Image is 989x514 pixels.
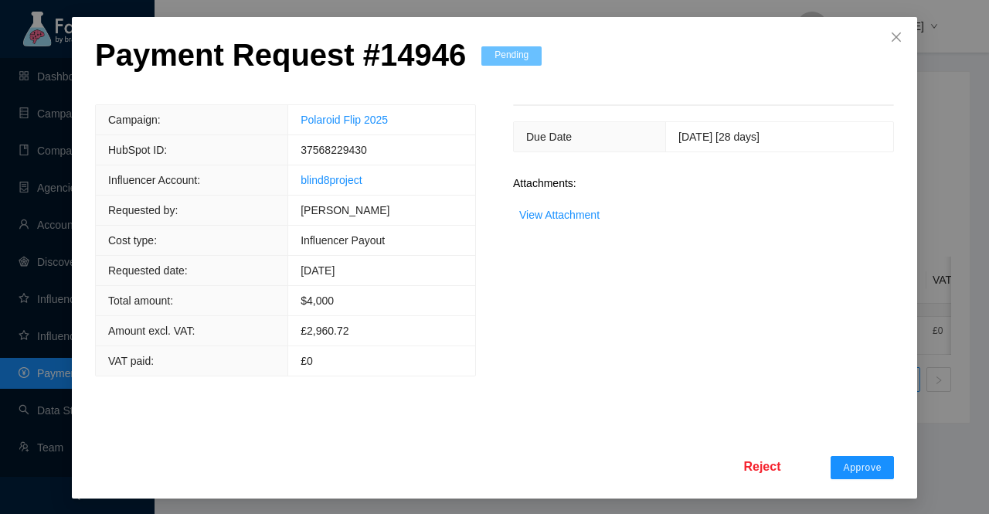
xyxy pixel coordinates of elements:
[843,461,882,474] span: Approve
[108,355,154,367] span: VAT paid:
[301,355,313,367] span: £0
[108,204,178,216] span: Requested by:
[108,174,200,186] span: Influencer Account:
[831,456,894,479] button: Approve
[301,114,388,126] a: Polaroid Flip 2025
[678,131,760,143] span: [DATE] [28 days]
[301,234,385,247] span: Influencer Payout
[301,264,335,277] span: [DATE]
[519,209,600,221] a: View Attachment
[301,144,367,156] span: 37568229430
[108,144,167,156] span: HubSpot ID:
[108,294,173,307] span: Total amount:
[301,294,334,307] span: $ 4,000
[732,454,792,478] button: Reject
[481,46,542,66] span: Pending
[301,204,389,216] span: [PERSON_NAME]
[301,325,348,337] span: £2,960.72
[301,174,362,186] a: blind8project
[890,31,902,43] span: close
[875,17,917,59] button: Close
[108,264,188,277] span: Requested date:
[108,234,157,247] span: Cost type:
[743,457,780,476] span: Reject
[108,114,161,126] span: Campaign:
[526,131,572,143] span: Due Date
[95,36,466,73] p: Payment Request # 14946
[108,325,195,337] span: Amount excl. VAT:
